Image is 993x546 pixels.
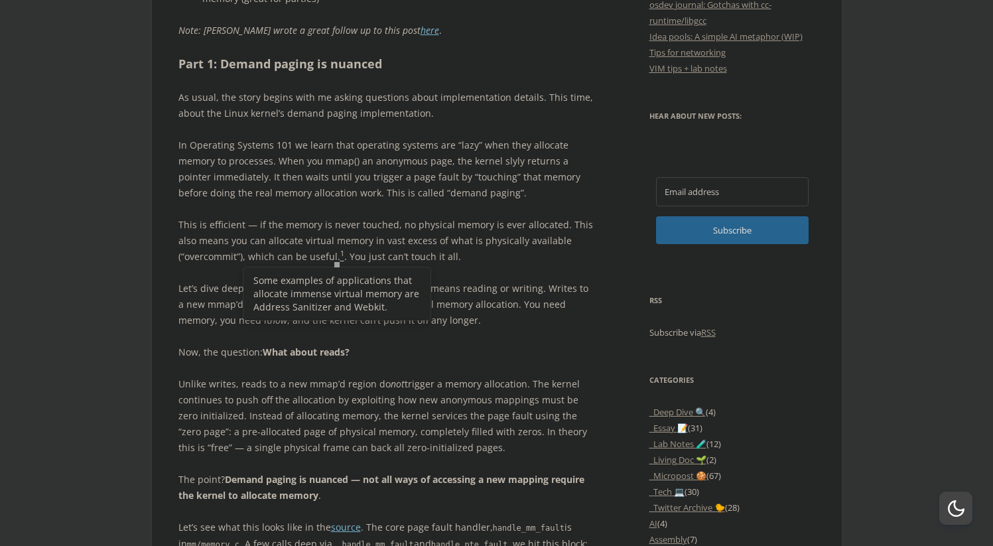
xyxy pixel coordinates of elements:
p: As usual, the story begins with me asking questions about implementation details. This time, abou... [178,90,593,121]
h3: Hear about new posts: [649,108,815,124]
h3: Categories [649,372,815,388]
li: (30) [649,484,815,500]
a: _Deep Dive 🔍 [649,406,706,418]
a: 1 [340,250,344,263]
p: Subscribe via [649,324,815,340]
a: source [331,521,361,533]
li: (4) [649,515,815,531]
div: Some examples of applications that allocate immense virtual memory are Address Sanitizer and Webkit. [244,268,430,320]
a: _Twitter Archive 🐤 [649,502,725,513]
a: AI [649,517,657,529]
h2: Part 1: Demand paging is nuanced [178,54,593,74]
a: _Tech 💻 [649,486,685,498]
a: Idea pools: A simple AI metaphor (WIP) [649,31,803,42]
input: Email address [656,177,809,206]
em: now [270,314,287,326]
li: (31) [649,420,815,436]
li: (28) [649,500,815,515]
p: . [178,23,593,38]
li: (67) [649,468,815,484]
p: Now, the question: [178,344,593,360]
a: Tips for networking [649,46,726,58]
em: not [391,377,405,390]
p: Unlike writes, reads to a new mmap’d region do trigger a memory allocation. The kernel continues ... [178,376,593,456]
sup: 1 [340,249,344,258]
a: here [421,24,439,36]
a: _Living Doc 🌱 [649,454,706,466]
a: _Micropost 🍪 [649,470,706,482]
p: This is efficient — if the memory is never touched, no physical memory is ever allocated. This al... [178,217,593,265]
a: _Essay 📝 [649,422,688,434]
a: _Lab Notes 🧪 [649,438,706,450]
a: RSS [701,326,716,338]
strong: Demand paging is nuanced — not all ways of accessing a new mapping require the kernel to allocate... [178,473,584,502]
code: handle_mm_fault [493,523,564,533]
a: Assembly [649,533,687,545]
p: In Operating Systems 101 we learn that operating systems are “lazy” when they allocate memory to ... [178,137,593,201]
h3: RSS [649,293,815,308]
li: (12) [649,436,815,452]
p: The point? . [178,472,593,504]
a: VIM tips + lab notes [649,62,727,74]
button: Subscribe [656,216,809,244]
p: Let’s dive deeper. Barring execution, “touching” memory means reading or writing. Writes to a new... [178,281,593,328]
li: (4) [649,404,815,420]
strong: What about reads? [263,346,350,358]
li: (2) [649,452,815,468]
em: Note: [PERSON_NAME] wrote a great follow up to this post [178,24,439,36]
